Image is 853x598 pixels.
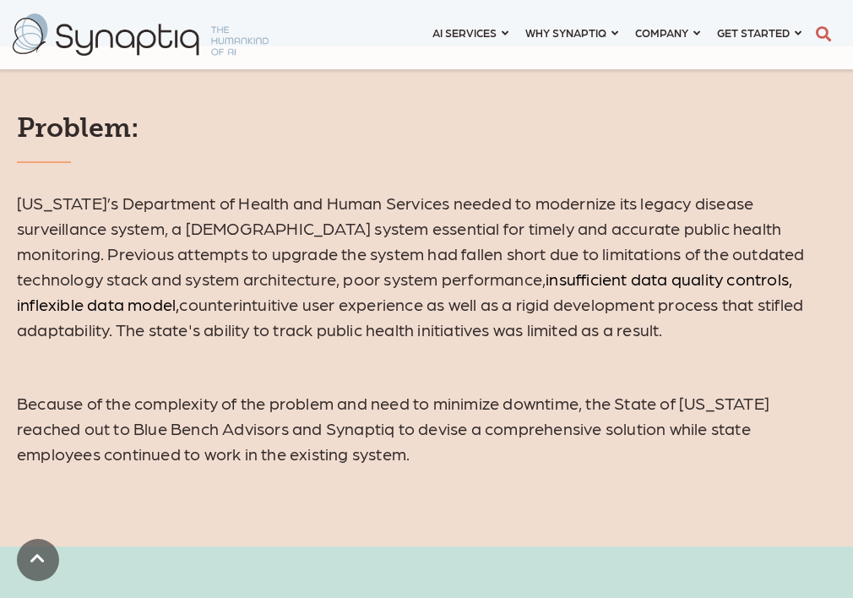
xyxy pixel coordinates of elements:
[635,17,700,48] a: COMPANY
[432,17,508,48] a: AI SERVICES
[717,21,790,44] span: GET STARTED
[17,190,836,342] p: [US_STATE]’s Department of Health and Human Services needed to modernize its legacy disease surve...
[17,390,836,466] p: Because of the complexity of the problem and need to minimize downtime, the State of [US_STATE] r...
[717,17,801,48] a: GET STARTED
[525,17,618,48] a: WHY SYNAPTIQ
[424,4,810,65] nav: menu
[525,21,606,44] span: WHY SYNAPTIQ
[635,21,688,44] span: COMPANY
[432,21,497,44] span: AI SERVICES
[13,14,269,56] img: synaptiq logo-2
[17,111,836,144] h4: Problem:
